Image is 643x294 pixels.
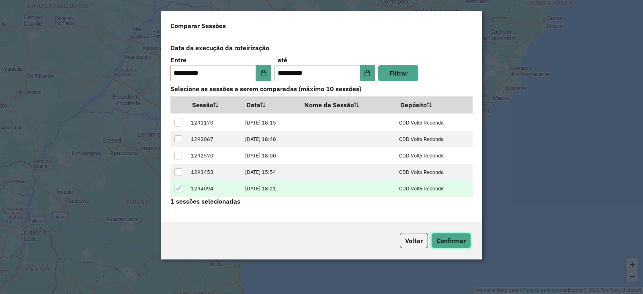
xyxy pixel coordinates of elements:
label: Selecione as sessões a serem comparadas (máximo 10 sessões) [166,81,477,96]
label: Data da execução da roteirização [166,40,477,55]
button: Confirmar [431,233,471,248]
th: Sessão [187,96,241,113]
td: 1292570 [187,147,241,164]
label: Entre [170,55,186,65]
td: CDD Volta Redonda [395,164,472,180]
h4: Comparar Sessões [170,21,226,31]
td: CDD Volta Redonda [395,114,472,131]
th: Nome da Sessão [299,96,395,113]
th: Depósito [395,96,472,113]
th: Data [241,96,299,113]
button: Voltar [400,233,428,248]
label: 1 sessões selecionadas [170,196,240,206]
td: CDD Volta Redonda [395,147,472,164]
label: até [278,55,287,65]
button: Choose Date [360,65,375,81]
button: Filtrar [378,65,418,81]
td: [DATE] 18:00 [241,147,299,164]
button: Choose Date [256,65,271,81]
td: CDD Volta Redonda [395,180,472,197]
td: [DATE] 18:48 [241,131,299,147]
td: CDD Volta Redonda [395,131,472,147]
td: 1291170 [187,114,241,131]
td: 1294094 [187,180,241,197]
td: 1292067 [187,131,241,147]
td: [DATE] 15:54 [241,164,299,180]
td: 1293453 [187,164,241,180]
td: [DATE] 18:21 [241,180,299,197]
td: [DATE] 18:15 [241,114,299,131]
